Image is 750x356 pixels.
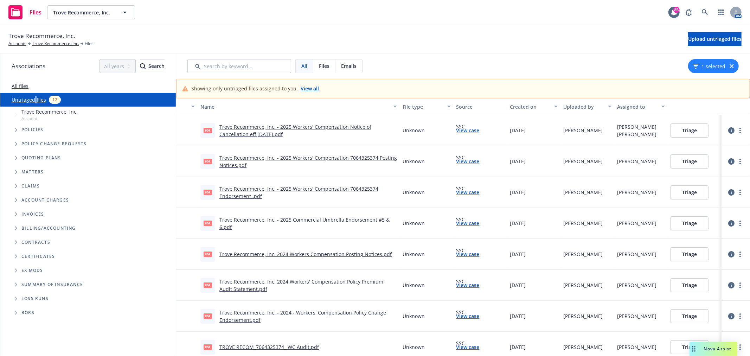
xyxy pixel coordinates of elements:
[219,216,390,230] a: Trove Recommerce, Inc. - 2025 Commercial Umbrella Endorsement #5 & 6.pdf
[456,312,480,320] a: View case
[12,62,45,71] span: Associations
[563,103,603,110] div: Uploaded by
[510,220,526,227] span: [DATE]
[85,40,94,47] span: Files
[219,309,386,323] a: Trove Recommerce, Inc. - 2024 - Workers' Compensation Policy Change Endorsement.pdf
[671,340,709,354] button: Triage
[204,128,212,133] span: pdf
[510,127,526,134] span: [DATE]
[617,343,656,351] div: [PERSON_NAME]
[21,170,44,174] span: Matters
[617,123,656,131] div: [PERSON_NAME]
[21,212,44,216] span: Invoices
[671,216,709,230] button: Triage
[140,63,146,69] svg: Search
[456,281,480,289] a: View case
[219,344,319,350] a: TROVE RECOM_7064325374_ WC Audit.pdf
[21,184,40,188] span: Claims
[21,311,34,315] span: BORs
[563,158,603,165] div: [PERSON_NAME]
[563,189,603,196] div: [PERSON_NAME]
[21,128,44,132] span: Policies
[617,189,656,196] div: [PERSON_NAME]
[301,62,307,70] span: All
[704,346,732,352] span: Nova Assist
[563,312,603,320] div: [PERSON_NAME]
[8,40,26,47] a: Accounts
[198,98,400,115] button: Name
[510,250,526,258] span: [DATE]
[191,85,319,92] div: Showing only untriaged files assigned to you.
[49,96,61,104] div: 12
[510,312,526,320] span: [DATE]
[617,312,656,320] div: [PERSON_NAME]
[8,31,75,40] span: Trove Recommerce, Inc.
[204,252,212,257] span: pdf
[219,123,371,138] a: Trove Recommerce, Inc. - 2025 Workers' Compensation Notice of Cancellation eff [DATE].pdf
[456,343,480,351] a: View case
[510,343,526,351] span: [DATE]
[614,98,668,115] button: Assigned to
[617,158,656,165] div: [PERSON_NAME]
[219,154,397,169] a: Trove Recommerce, Inc. - 2025 Workers' Compensation 7064325374 Posting Notices.pdf
[736,188,744,197] a: more
[403,103,443,110] div: File type
[140,59,165,73] button: SearchSearch
[204,313,212,319] span: pdf
[736,281,744,290] a: more
[563,250,603,258] div: [PERSON_NAME]
[21,240,50,244] span: Contracts
[6,2,44,22] a: Files
[21,108,78,115] span: Trove Recommerce, Inc.
[21,254,55,259] span: Certificates
[671,154,709,169] button: Triage
[0,221,176,320] div: Folder Tree Example
[563,220,603,227] div: [PERSON_NAME]
[301,85,319,92] a: View all
[510,103,550,110] div: Created on
[736,250,744,259] a: more
[21,282,83,287] span: Summary of insurance
[682,5,696,19] a: Report a Bug
[21,268,43,273] span: Ex Mods
[673,7,680,13] div: 85
[617,103,657,110] div: Assigned to
[510,189,526,196] span: [DATE]
[671,123,709,138] button: Triage
[698,5,712,19] a: Search
[563,127,603,134] div: [PERSON_NAME]
[736,343,744,351] a: more
[617,250,656,258] div: [PERSON_NAME]
[32,40,79,47] a: Trove Recommerce, Inc.
[204,221,212,226] span: pdf
[456,250,480,258] a: View case
[688,36,742,42] span: Upload untriaged files
[12,96,46,103] a: Untriaged files
[510,281,526,289] span: [DATE]
[617,131,656,138] div: [PERSON_NAME]
[456,127,480,134] a: View case
[204,159,212,164] span: pdf
[21,297,49,301] span: Loss Runs
[204,190,212,195] span: pdf
[21,142,86,146] span: Policy change requests
[21,156,61,160] span: Quoting plans
[187,59,291,73] input: Search by keyword...
[688,32,742,46] button: Upload untriaged files
[219,278,383,292] a: Trove Recommerce, Inc. 2024 Workers' Compensation Policy Premium Audit Statement.pdf
[341,62,357,70] span: Emails
[319,62,329,70] span: Files
[140,59,165,73] div: Search
[507,98,560,115] button: Created on
[690,342,737,356] button: Nova Assist
[21,226,76,230] span: Billing/Accounting
[204,282,212,288] span: pdf
[219,251,392,258] a: Trove Recommerce, Inc. 2024 Workers Compensation Posting Notices.pdf
[400,98,453,115] button: File type
[736,126,744,135] a: more
[617,220,656,227] div: [PERSON_NAME]
[12,83,28,89] a: All files
[693,63,725,70] button: 1 selected
[204,344,212,350] span: pdf
[21,198,69,202] span: Account charges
